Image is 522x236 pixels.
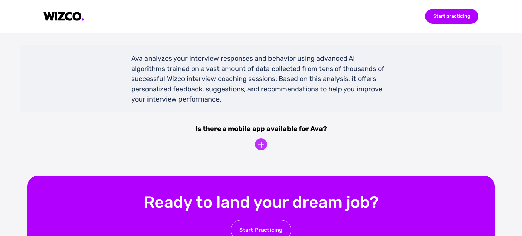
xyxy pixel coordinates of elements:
[20,112,502,145] div: Is there a mobile app available for Ava?
[255,138,267,150] div: +
[43,12,84,21] img: logo
[131,45,391,112] div: Ava analyzes your interview responses and behavior using advanced AI algorithms trained on a vast...
[425,9,478,24] div: Start practicing
[144,193,379,212] div: Ready to land your dream job?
